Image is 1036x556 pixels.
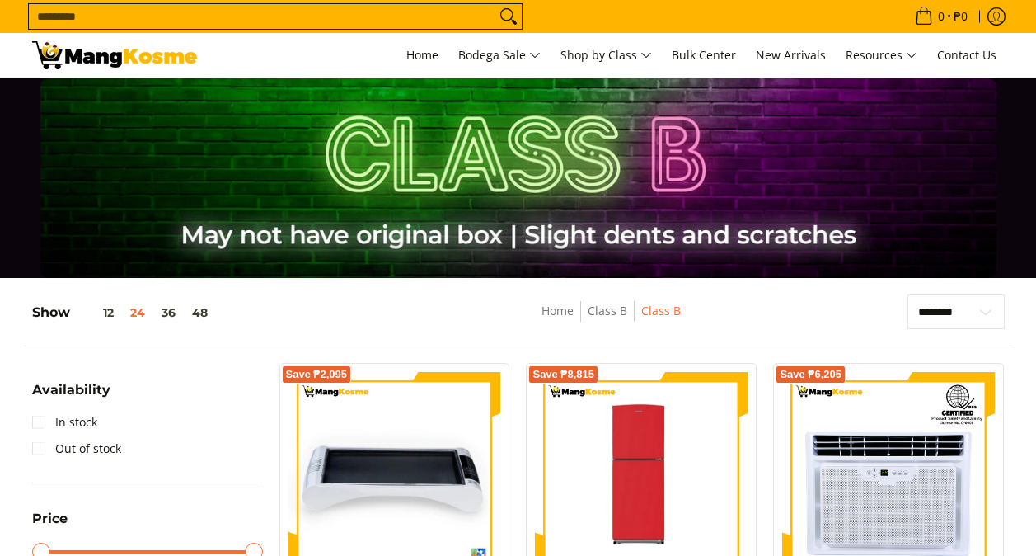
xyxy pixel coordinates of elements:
nav: Main Menu [213,33,1005,78]
nav: Breadcrumbs [426,301,795,338]
h5: Show [32,304,216,321]
button: Search [495,4,522,29]
a: Home [398,33,447,78]
span: Bodega Sale [458,45,541,66]
a: Class B [588,303,627,318]
span: Availability [32,384,110,397]
span: Home [406,47,438,63]
span: Bulk Center [672,47,736,63]
button: 12 [70,306,122,319]
span: Shop by Class [560,45,652,66]
button: 48 [184,306,216,319]
img: Class B Class B | Page 3 | Mang Kosme [32,41,197,69]
span: Resources [846,45,917,66]
span: Save ₱6,205 [780,370,841,379]
button: 24 [122,306,153,319]
a: In stock [32,409,97,436]
span: Class B [641,301,681,322]
a: New Arrivals [748,33,834,78]
span: New Arrivals [756,47,826,63]
a: Out of stock [32,436,121,462]
a: Home [541,303,574,318]
button: 36 [153,306,184,319]
span: ₱0 [951,11,970,22]
a: Bodega Sale [450,33,549,78]
span: 0 [935,11,947,22]
span: Contact Us [937,47,996,63]
a: Bulk Center [663,33,744,78]
span: Save ₱8,815 [532,370,594,379]
summary: Open [32,512,68,538]
a: Contact Us [929,33,1005,78]
span: Save ₱2,095 [286,370,348,379]
span: Price [32,512,68,525]
span: • [910,7,973,26]
a: Shop by Class [552,33,660,78]
a: Resources [837,33,926,78]
summary: Open [32,384,110,409]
